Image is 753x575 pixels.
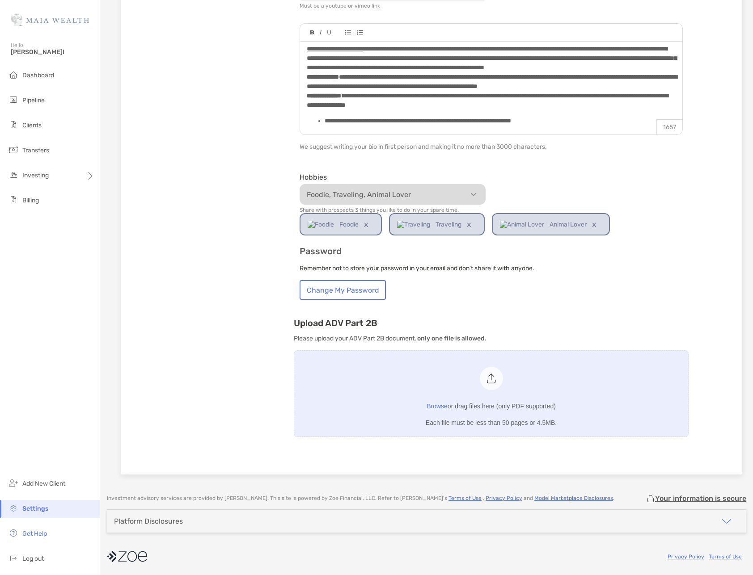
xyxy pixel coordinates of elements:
p: Investment advisory services are provided by [PERSON_NAME] . This site is powered by Zoe Financia... [107,495,614,502]
a: x [587,214,602,235]
span: Settings [22,505,48,512]
img: Foodie [308,214,334,235]
p: Share with prospects 3 things you like to do in your spare time. [300,207,486,213]
img: add_new_client icon [8,478,19,488]
a: Privacy Policy [486,495,522,501]
span: Get Help [22,530,47,537]
img: clients icon [8,119,19,130]
p: We suggest writing your bio in first person and making it no more than 3000 characters. [300,141,683,152]
span: Traveling [436,214,461,235]
img: settings icon [8,503,19,513]
a: Terms of Use [709,554,742,560]
img: get-help icon [8,528,19,538]
a: Terms of Use [448,495,482,501]
h3: Upload ADV Part 2B [294,318,689,328]
span: [PERSON_NAME]! [11,48,94,56]
p: 1657 [656,119,682,134]
span: Animal Lover [550,214,587,235]
h3: Password [300,246,683,256]
img: dashboard icon [8,69,19,80]
img: icon arrow [721,516,732,527]
p: Remember not to store your password in your email and don't share it with anyone. [300,263,683,274]
span: Add New Client [22,480,65,487]
img: Editor control icon [327,30,331,35]
span: Clients [22,122,42,129]
p: Foodie, Traveling, Animal Lover [302,189,487,200]
span: Billing [22,197,39,204]
span: Pipeline [22,97,45,104]
span: Log out [22,555,44,562]
img: pipeline icon [8,94,19,105]
img: Traveling [397,214,430,235]
img: investing icon [8,169,19,180]
img: Editor control icon [356,30,363,35]
img: Animal Lover [500,214,544,235]
span: Foodie [339,214,359,235]
div: Hobbies [300,173,486,181]
img: Zoe Logo [11,4,89,36]
img: logout icon [8,553,19,563]
button: Change My Password [300,280,386,300]
img: Editor control icon [310,30,314,35]
p: or drag files here (only PDF supported) [427,401,556,412]
p: Please upload your ADV Part 2B document, [294,333,689,344]
div: Must be a youtube or vimeo link [300,3,380,9]
span: Browseor drag files here (only PDF supported)Each file must be less than 50 pages or 4.5MB. [294,351,688,436]
img: transfers icon [8,144,19,155]
a: x [461,214,477,235]
a: x [359,214,374,235]
div: Platform Disclosures [114,517,183,525]
span: Transfers [22,147,49,154]
b: only one file is allowed. [417,335,486,342]
p: Your information is secure [655,494,746,503]
span: Investing [22,172,49,179]
p: Each file must be less than 50 pages or 4.5MB. [426,417,557,428]
a: Privacy Policy [668,554,704,560]
span: Dashboard [22,71,54,79]
span: Browse [427,403,448,410]
img: company logo [107,546,147,567]
img: Editor control icon [345,30,351,35]
img: Editor control icon [320,30,322,35]
img: billing icon [8,194,19,205]
a: Model Marketplace Disclosures [534,495,613,501]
